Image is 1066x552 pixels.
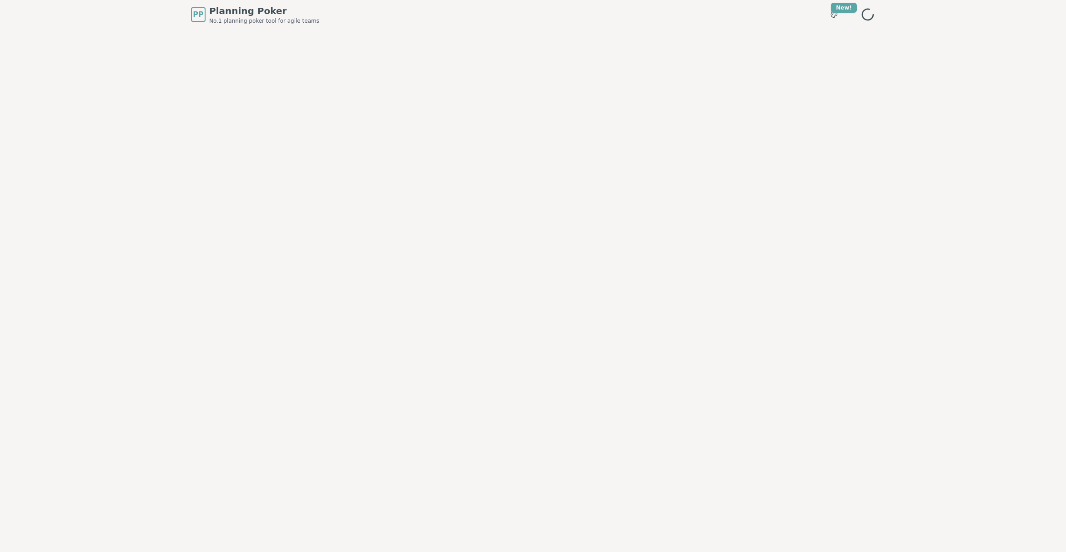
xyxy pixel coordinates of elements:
a: PPPlanning PokerNo.1 planning poker tool for agile teams [191,5,319,25]
div: New! [831,3,857,13]
span: Planning Poker [209,5,319,17]
span: PP [193,9,203,20]
span: No.1 planning poker tool for agile teams [209,17,319,25]
button: New! [826,6,842,23]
